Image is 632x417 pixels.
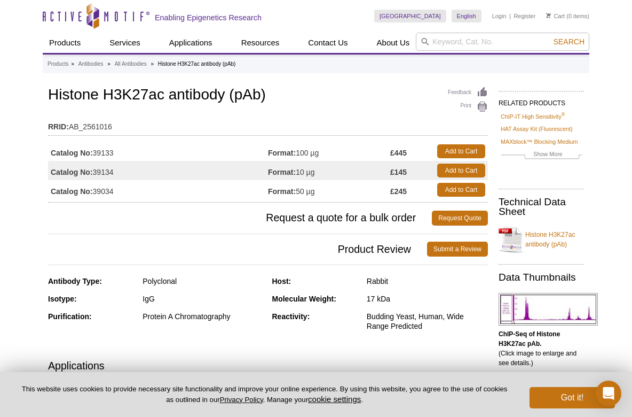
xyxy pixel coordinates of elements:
strong: Host: [272,277,291,285]
div: IgG [143,294,264,304]
h1: Histone H3K27ac antibody (pAb) [48,87,488,105]
li: (0 items) [546,10,589,22]
td: 39034 [48,180,268,199]
a: Products [43,33,87,53]
div: Protein A Chromatography [143,312,264,321]
a: About Us [370,33,416,53]
a: Add to Cart [437,144,485,158]
div: 17 kDa [367,294,488,304]
a: All Antibodies [115,59,147,69]
a: Antibodies [78,59,104,69]
a: Login [492,12,507,20]
strong: Antibody Type: [48,277,102,285]
td: 39134 [48,161,268,180]
a: MAXblock™ Blocking Medium [501,137,578,146]
td: 39133 [48,142,268,161]
td: 10 µg [268,161,390,180]
a: Applications [163,33,219,53]
a: Show More [501,149,582,161]
a: Resources [235,33,286,53]
strong: Reactivity: [272,312,310,321]
strong: Molecular Weight: [272,295,336,303]
div: Open Intercom Messenger [596,381,621,406]
span: Product Review [48,242,427,257]
a: HAT Assay Kit (Fluorescent) [501,124,573,134]
strong: Isotype: [48,295,77,303]
b: ChIP-Seq of Histone H3K27ac pAb. [499,330,560,347]
h2: Technical Data Sheet [499,197,584,217]
div: Rabbit [367,276,488,286]
h2: RELATED PRODUCTS [499,91,584,110]
span: Request a quote for a bulk order [48,211,432,226]
a: English [452,10,481,22]
strong: Format: [268,167,296,177]
img: Histone H3K27ac antibody (pAb) tested by ChIP-Seq. [499,293,598,326]
strong: Catalog No: [51,148,93,158]
h3: Applications [48,358,488,374]
button: cookie settings [308,395,361,404]
a: Feedback [448,87,488,98]
li: | [509,10,511,22]
li: » [71,61,74,67]
a: Add to Cart [437,164,485,177]
a: ChIP-IT High Sensitivity® [501,112,565,121]
a: Contact Us [302,33,354,53]
td: 50 µg [268,180,390,199]
strong: £245 [390,187,407,196]
strong: Format: [268,187,296,196]
h2: Data Thumbnails [499,273,584,282]
li: » [107,61,110,67]
strong: RRID: [48,122,69,132]
a: Cart [546,12,565,20]
img: Your Cart [546,13,551,18]
li: » [151,61,154,67]
td: 100 µg [268,142,390,161]
div: Budding Yeast, Human, Wide Range Predicted [367,312,488,331]
strong: Catalog No: [51,167,93,177]
strong: £145 [390,167,407,177]
sup: ® [562,112,565,117]
p: This website uses cookies to provide necessary site functionality and improve your online experie... [17,384,512,405]
a: Print [448,101,488,113]
a: Services [103,33,147,53]
button: Search [550,37,588,47]
a: Add to Cart [437,183,485,197]
a: Privacy Policy [220,396,263,404]
a: Register [513,12,535,20]
td: AB_2561016 [48,115,488,133]
strong: £445 [390,148,407,158]
p: (Click image to enlarge and see details.) [499,329,584,368]
a: Products [48,59,68,69]
li: Histone H3K27ac antibody (pAb) [158,61,236,67]
strong: Catalog No: [51,187,93,196]
button: Got it! [530,387,615,408]
a: [GEOGRAPHIC_DATA] [374,10,446,22]
strong: Format: [268,148,296,158]
a: Submit a Review [427,242,488,257]
a: Histone H3K27ac antibody (pAb) [499,223,584,256]
a: Request Quote [432,211,488,226]
span: Search [554,37,584,46]
h2: Enabling Epigenetics Research [155,13,262,22]
input: Keyword, Cat. No. [416,33,589,51]
strong: Purification: [48,312,92,321]
div: Polyclonal [143,276,264,286]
